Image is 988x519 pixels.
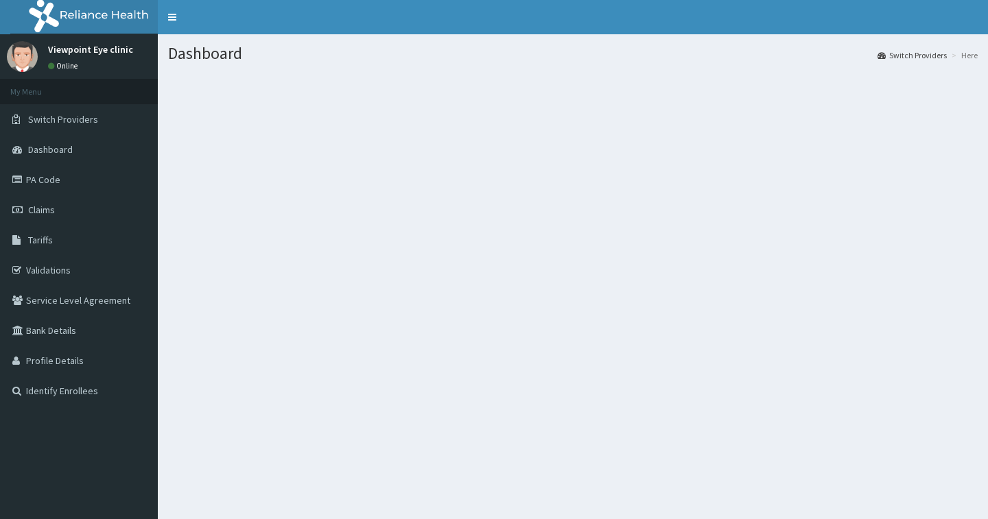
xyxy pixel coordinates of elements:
[28,204,55,216] span: Claims
[168,45,978,62] h1: Dashboard
[948,49,978,61] li: Here
[48,61,81,71] a: Online
[48,45,133,54] p: Viewpoint Eye clinic
[28,143,73,156] span: Dashboard
[7,41,38,72] img: User Image
[28,234,53,246] span: Tariffs
[878,49,947,61] a: Switch Providers
[28,113,98,125] span: Switch Providers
